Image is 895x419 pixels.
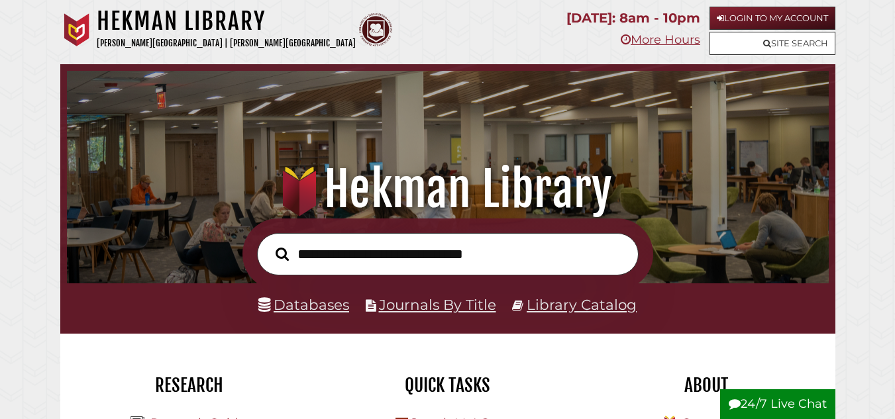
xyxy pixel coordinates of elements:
[60,13,93,46] img: Calvin University
[621,32,700,47] a: More Hours
[566,7,700,30] p: [DATE]: 8am - 10pm
[276,247,289,261] i: Search
[80,160,816,218] h1: Hekman Library
[359,13,392,46] img: Calvin Theological Seminary
[269,244,295,264] button: Search
[527,296,637,313] a: Library Catalog
[97,36,356,51] p: [PERSON_NAME][GEOGRAPHIC_DATA] | [PERSON_NAME][GEOGRAPHIC_DATA]
[70,374,309,396] h2: Research
[710,7,835,30] a: Login to My Account
[97,7,356,36] h1: Hekman Library
[258,296,349,313] a: Databases
[379,296,496,313] a: Journals By Title
[710,32,835,55] a: Site Search
[329,374,567,396] h2: Quick Tasks
[587,374,825,396] h2: About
